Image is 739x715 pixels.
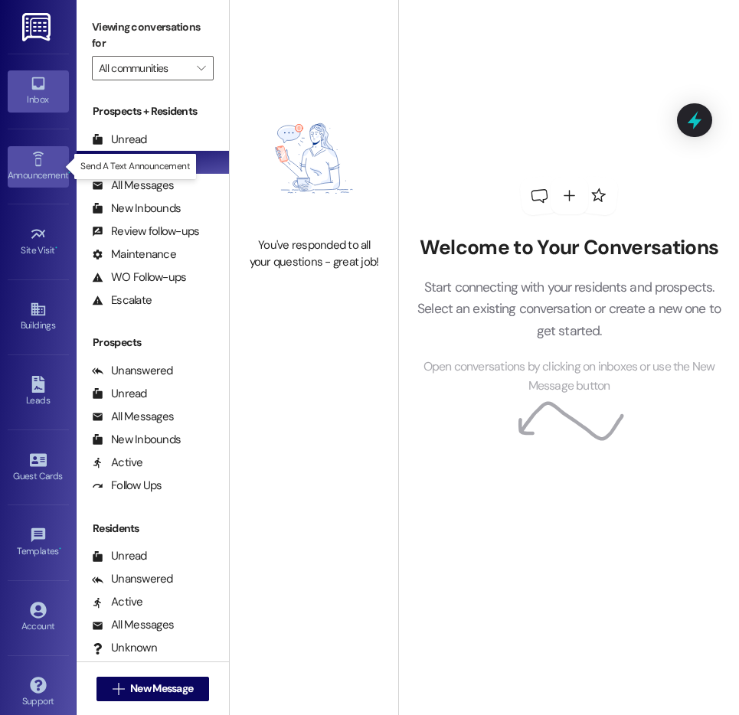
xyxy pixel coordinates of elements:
[92,224,199,240] div: Review follow-ups
[92,455,143,471] div: Active
[92,478,162,494] div: Follow Ups
[92,594,143,610] div: Active
[8,221,69,263] a: Site Visit •
[410,357,728,395] span: Open conversations by clicking on inboxes or use the New Message button
[410,236,728,260] h2: Welcome to Your Conversations
[8,70,69,112] a: Inbox
[80,160,190,173] p: Send A Text Announcement
[77,103,229,119] div: Prospects + Residents
[113,683,124,695] i: 
[197,62,205,74] i: 
[92,640,157,656] div: Unknown
[92,548,147,564] div: Unread
[92,432,181,448] div: New Inbounds
[55,243,57,253] span: •
[8,371,69,413] a: Leads
[92,201,181,217] div: New Inbounds
[92,409,174,425] div: All Messages
[68,168,70,178] span: •
[92,246,176,263] div: Maintenance
[247,237,381,270] div: You've responded to all your questions - great job!
[247,87,381,230] img: empty-state
[59,544,61,554] span: •
[8,672,69,713] a: Support
[8,296,69,338] a: Buildings
[8,447,69,488] a: Guest Cards
[8,597,69,638] a: Account
[92,15,214,56] label: Viewing conversations for
[92,132,147,148] div: Unread
[92,617,174,633] div: All Messages
[92,178,174,194] div: All Messages
[92,386,147,402] div: Unread
[77,521,229,537] div: Residents
[92,363,173,379] div: Unanswered
[99,56,189,80] input: All communities
[92,571,173,587] div: Unanswered
[22,13,54,41] img: ResiDesk Logo
[77,335,229,351] div: Prospects
[8,522,69,563] a: Templates •
[410,276,728,341] p: Start connecting with your residents and prospects. Select an existing conversation or create a n...
[92,269,186,286] div: WO Follow-ups
[130,681,193,697] span: New Message
[92,292,152,309] div: Escalate
[96,677,210,701] button: New Message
